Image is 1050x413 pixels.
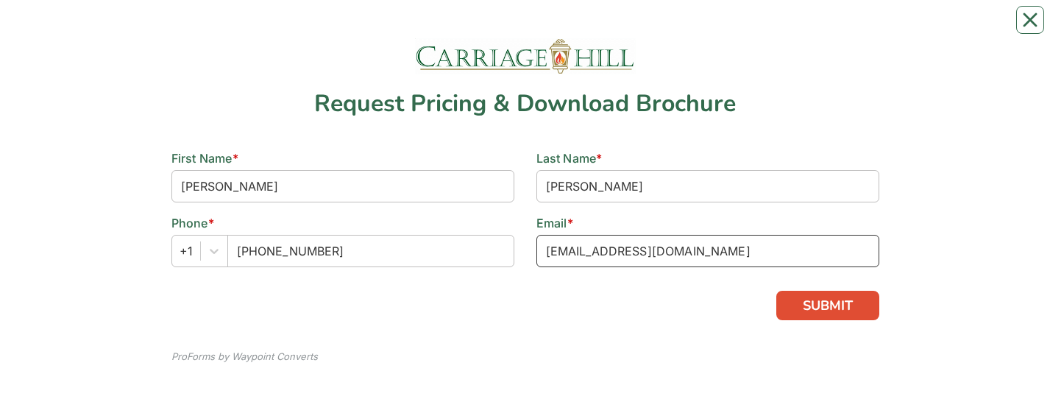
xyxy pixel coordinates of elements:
span: Phone [171,216,208,230]
div: ProForms by Waypoint Converts [171,350,318,364]
span: Last Name [536,151,597,166]
button: SUBMIT [776,291,879,320]
img: npw-badge-icon-locked.svg [171,245,182,257]
div: Request Pricing & Download Brochure [171,92,879,116]
button: Close [1016,6,1044,34]
span: Email [536,216,567,230]
img: a8baedd4-6774-4316-8ece-6876ee8df0dc.png [415,38,636,74]
span: First Name [171,151,233,166]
